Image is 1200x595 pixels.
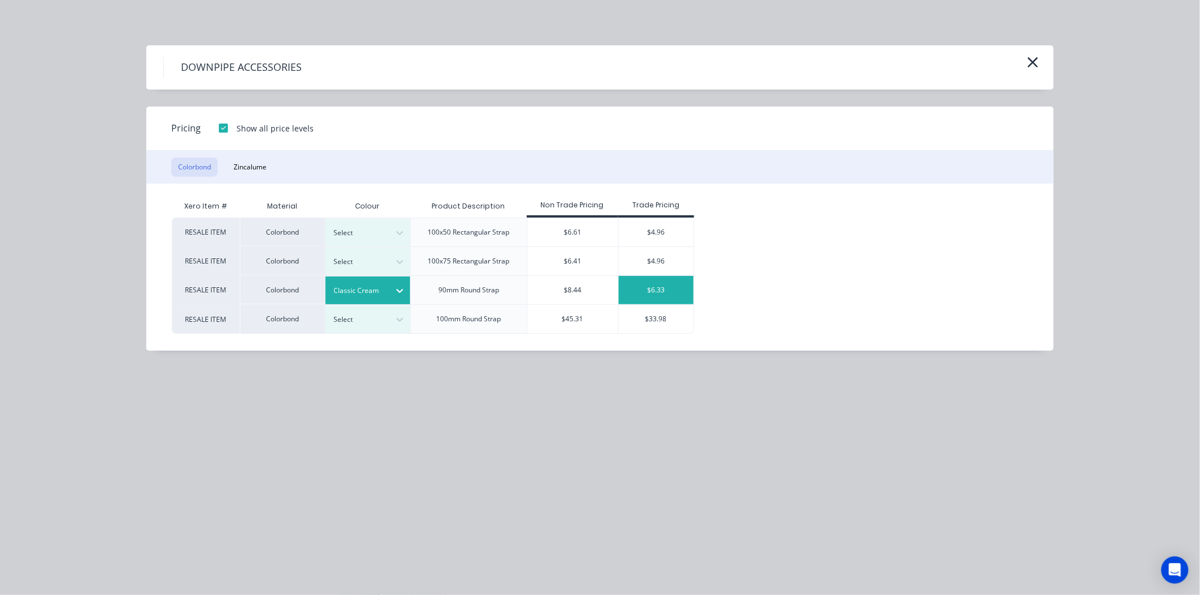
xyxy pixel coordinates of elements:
[172,195,240,218] div: Xero Item #
[438,285,499,295] div: 90mm Round Strap
[171,158,218,177] button: Colorbond
[423,192,514,220] div: Product Description
[172,218,240,246] div: RESALE ITEM
[619,218,694,246] div: $4.96
[172,275,240,304] div: RESALE ITEM
[527,276,618,304] div: $8.44
[240,304,325,334] div: Colorbond
[172,304,240,334] div: RESALE ITEM
[171,121,201,135] span: Pricing
[172,246,240,275] div: RESALE ITEM
[240,218,325,246] div: Colorbond
[527,200,618,210] div: Non Trade Pricing
[236,122,314,134] div: Show all price levels
[618,200,695,210] div: Trade Pricing
[619,276,694,304] div: $6.33
[227,158,273,177] button: Zincalume
[619,305,694,333] div: $33.98
[619,247,694,275] div: $4.96
[240,275,325,304] div: Colorbond
[428,256,510,266] div: 100x75 Rectangular Strap
[527,218,618,246] div: $6.61
[428,227,510,237] div: 100x50 Rectangular Strap
[527,305,618,333] div: $45.31
[163,57,319,78] h4: DOWNPIPE ACCESSORIES
[240,246,325,275] div: Colorbond
[1161,556,1189,584] div: Open Intercom Messenger
[240,195,325,218] div: Material
[527,247,618,275] div: $6.41
[325,195,410,218] div: Colour
[437,314,501,324] div: 100mm Round Strap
